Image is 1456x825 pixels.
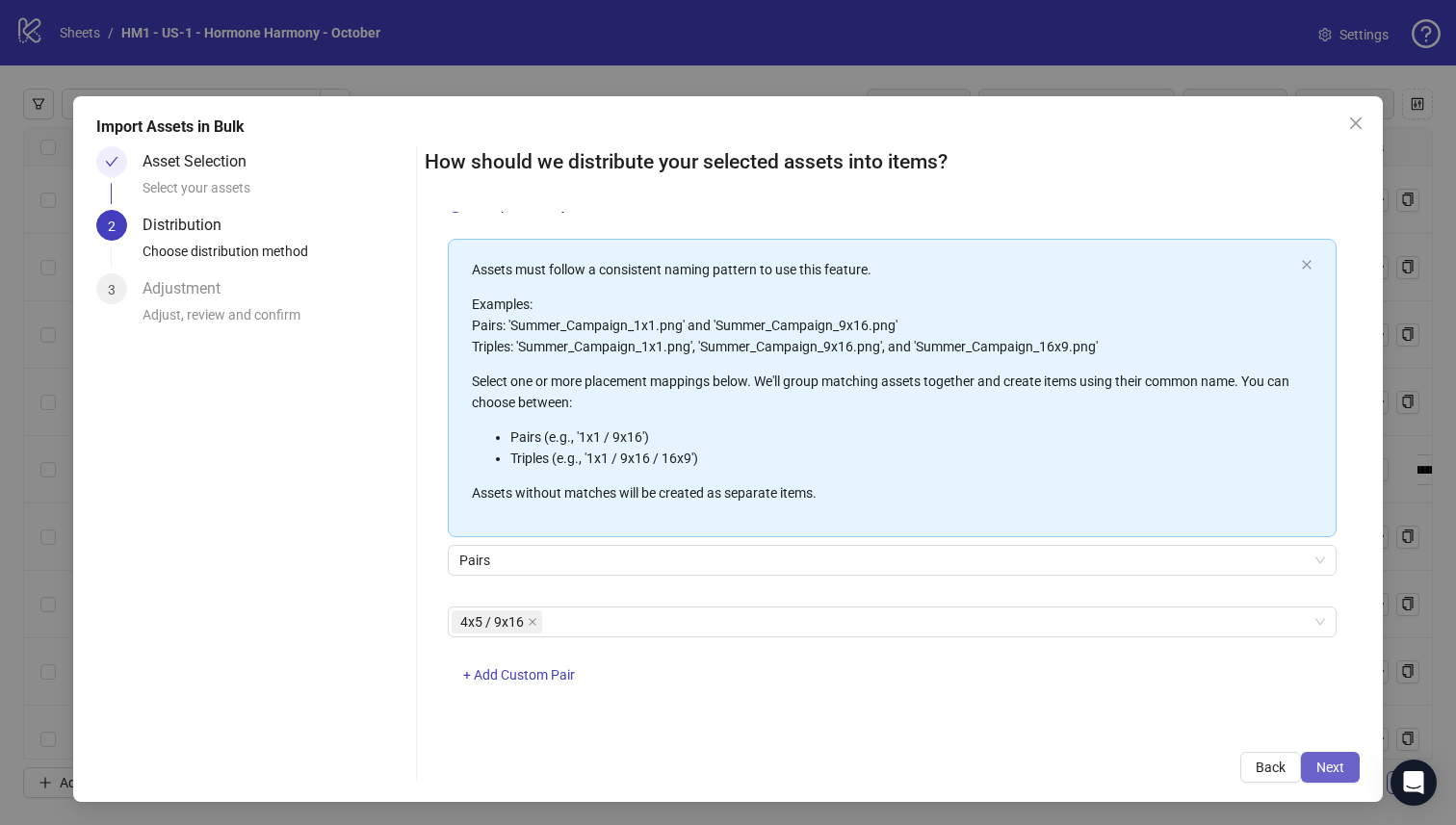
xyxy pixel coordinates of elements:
[1301,259,1313,271] span: close
[472,294,1294,357] p: Examples: Pairs: 'Summer_Campaign_1x1.png' and 'Summer_Campaign_9x16.png' Triples: 'Summer_Campai...
[510,448,1294,469] li: Triples (e.g., '1x1 / 9x16 / 16x9')
[143,304,408,337] div: Adjust, review and confirm
[143,241,408,273] div: Choose distribution method
[448,660,590,691] button: + Add Custom Pair
[143,210,237,241] div: Distribution
[1348,116,1364,131] span: close
[1301,752,1360,783] button: Next
[1240,752,1301,783] button: Back
[1340,108,1371,139] button: Close
[108,219,116,234] span: 2
[105,155,118,168] span: check
[425,146,1361,178] h2: How should we distribute your selected assets into items?
[460,611,524,632] span: 4x5 / 9x16
[96,116,1361,139] div: Import Assets in Bulk
[472,259,1294,280] p: Assets must follow a consistent naming pattern to use this feature.
[108,282,116,297] span: 3
[1256,760,1286,775] span: Back
[528,617,537,627] span: close
[472,371,1294,413] p: Select one or more placement mappings below. We'll group matching assets together and create item...
[143,146,262,177] div: Asset Selection
[459,546,1326,575] span: Pairs
[143,273,236,304] div: Adjustment
[1316,760,1344,775] span: Next
[472,482,1294,503] p: Assets without matches will be created as separate items.
[510,426,1294,448] li: Pairs (e.g., '1x1 / 9x16')
[143,177,408,210] div: Select your assets
[452,610,542,633] span: 4x5 / 9x16
[463,667,575,683] span: + Add Custom Pair
[1301,259,1313,271] button: close
[1391,760,1437,806] div: Open Intercom Messenger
